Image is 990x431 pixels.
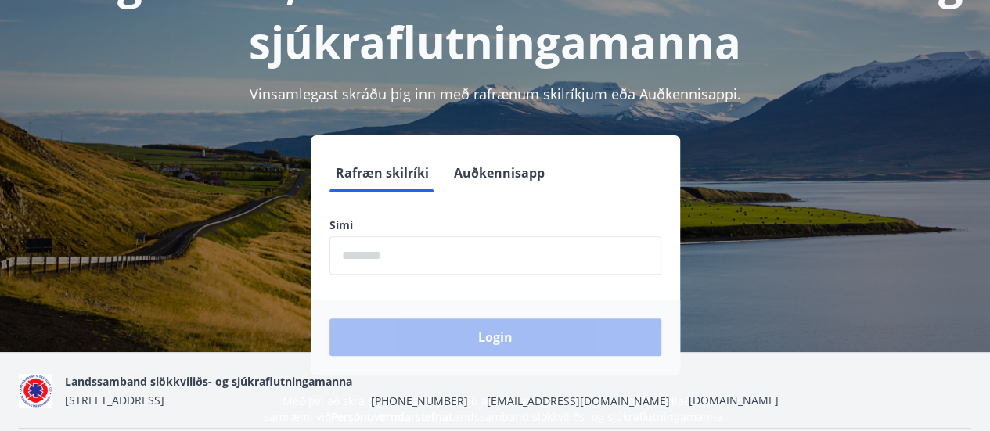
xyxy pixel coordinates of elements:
[371,393,468,409] span: [PHONE_NUMBER]
[329,217,661,233] label: Sími
[19,374,52,408] img: 5co5o51sp293wvT0tSE6jRQ7d6JbxoluH3ek357x.png
[65,393,164,408] span: [STREET_ADDRESS]
[487,393,670,409] span: [EMAIL_ADDRESS][DOMAIN_NAME]
[250,84,741,103] span: Vinsamlegast skráðu þig inn með rafrænum skilríkjum eða Auðkennisappi.
[331,409,448,424] a: Persónuverndarstefna
[448,154,551,192] button: Auðkennisapp
[329,154,435,192] button: Rafræn skilríki
[689,393,779,408] a: [DOMAIN_NAME]
[65,374,352,389] span: Landssamband slökkviliðs- og sjúkraflutningamanna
